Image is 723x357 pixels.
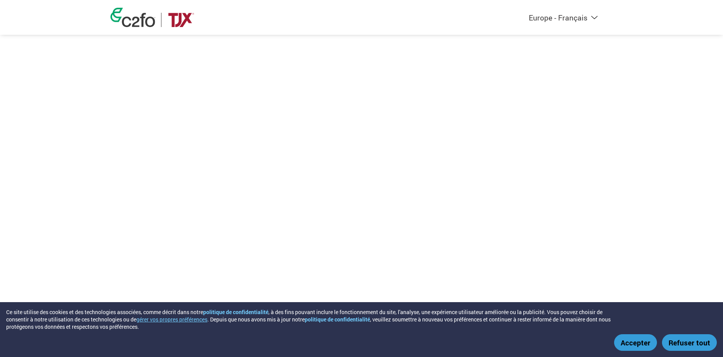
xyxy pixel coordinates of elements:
a: politique de confidentialité [203,308,268,316]
button: Accepter [614,334,657,351]
button: gérer vos propres préférences [136,316,207,323]
div: Ce site utilise des cookies et des technologies associées, comme décrit dans notre , à des fins p... [6,308,616,330]
a: politique de confidentialité [305,316,370,323]
img: c2fo logo [110,8,155,27]
button: Refuser tout [662,334,717,351]
img: TJX [167,13,195,27]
